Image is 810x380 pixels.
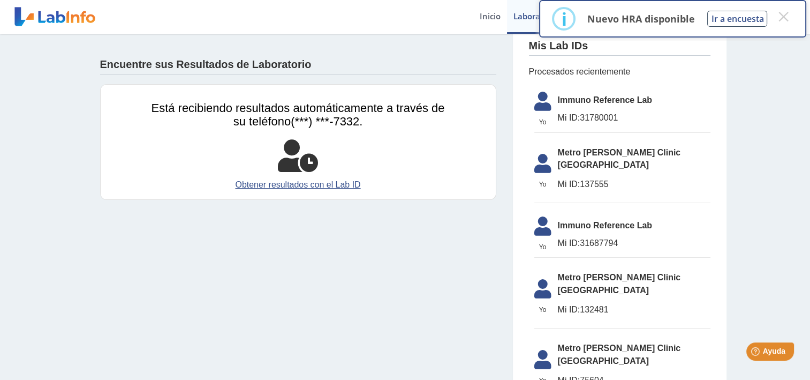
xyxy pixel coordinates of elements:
[561,9,566,28] div: i
[715,338,798,368] iframe: Help widget launcher
[558,303,710,316] span: 132481
[528,117,558,127] span: Yo
[707,11,767,27] button: Ir a encuesta
[558,180,580,189] span: Mi ID:
[528,180,558,189] span: Yo
[558,113,580,122] span: Mi ID:
[558,237,710,250] span: 31687794
[528,305,558,315] span: Yo
[152,178,445,191] a: Obtener resultados con el Lab ID
[100,58,312,71] h4: Encuentre sus Resultados de Laboratorio
[774,7,793,26] button: Close this dialog
[558,342,710,368] span: Metro [PERSON_NAME] Clinic [GEOGRAPHIC_DATA]
[558,305,580,314] span: Mi ID:
[152,101,445,128] span: Está recibiendo resultados automáticamente a través de su teléfono
[528,242,558,252] span: Yo
[558,178,710,191] span: 137555
[529,40,588,53] h4: Mis Lab IDs
[558,146,710,172] span: Metro [PERSON_NAME] Clinic [GEOGRAPHIC_DATA]
[529,65,710,78] span: Procesados recientemente
[558,219,710,232] span: Immuno Reference Lab
[558,239,580,248] span: Mi ID:
[587,12,694,25] p: Nuevo HRA disponible
[558,94,710,107] span: Immuno Reference Lab
[558,271,710,297] span: Metro [PERSON_NAME] Clinic [GEOGRAPHIC_DATA]
[558,111,710,124] span: 31780001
